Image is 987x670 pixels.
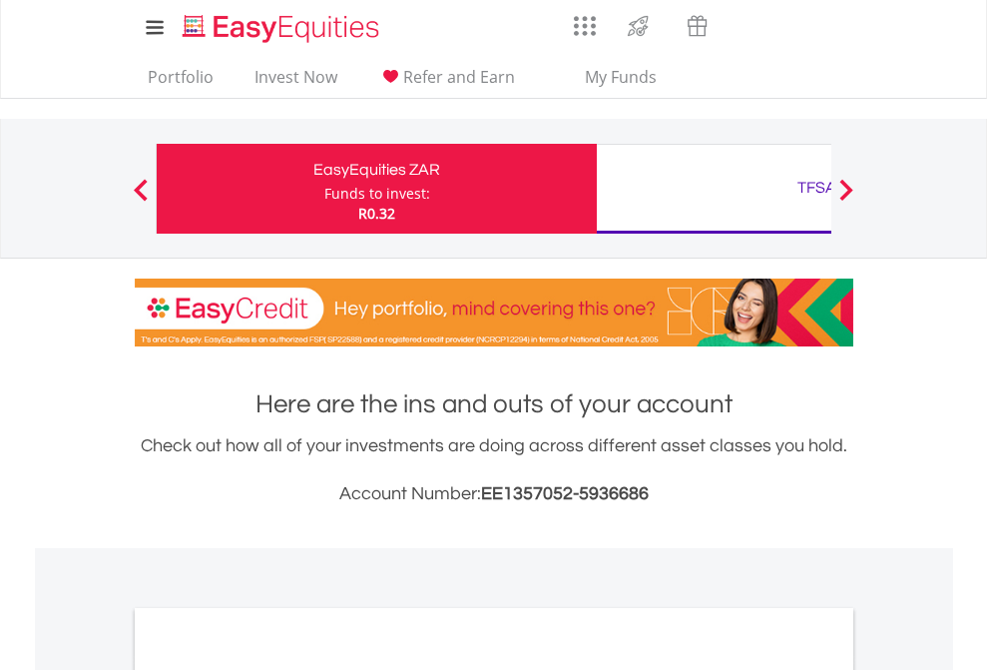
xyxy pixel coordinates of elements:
a: Home page [175,5,387,45]
div: Funds to invest: [324,184,430,204]
a: Invest Now [247,67,345,98]
span: EE1357052-5936686 [481,484,649,503]
button: Next [826,189,866,209]
a: FAQ's and Support [777,5,828,45]
a: Portfolio [140,67,222,98]
h1: Here are the ins and outs of your account [135,386,853,422]
button: Previous [121,189,161,209]
img: thrive-v2.svg [622,10,655,42]
a: Refer and Earn [370,67,523,98]
a: My Profile [828,5,879,49]
div: EasyEquities ZAR [169,156,585,184]
img: EasyEquities_Logo.png [179,12,387,45]
a: AppsGrid [561,5,609,37]
img: EasyCredit Promotion Banner [135,279,853,346]
h3: Account Number: [135,480,853,508]
span: My Funds [556,64,687,90]
img: vouchers-v2.svg [681,10,714,42]
a: Notifications [727,5,777,45]
a: Vouchers [668,5,727,42]
img: grid-menu-icon.svg [574,15,596,37]
div: Check out how all of your investments are doing across different asset classes you hold. [135,432,853,508]
span: Refer and Earn [403,66,515,88]
span: R0.32 [358,204,395,223]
